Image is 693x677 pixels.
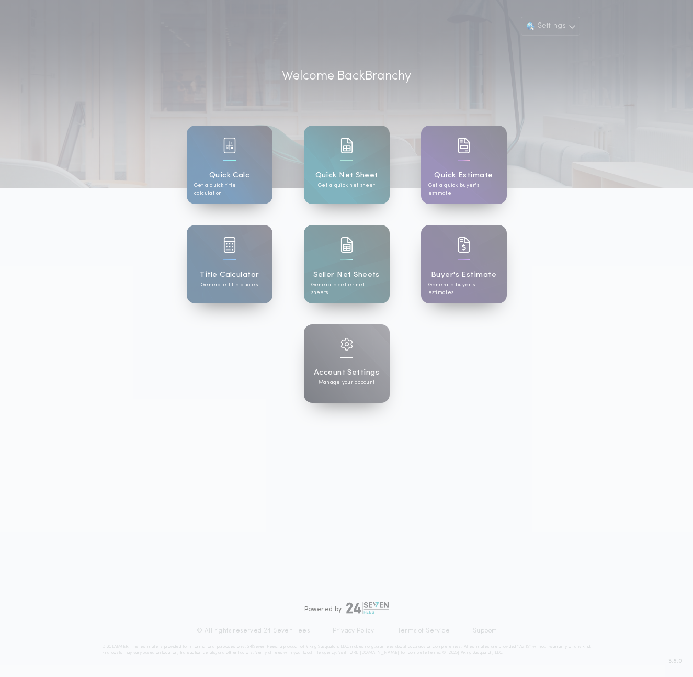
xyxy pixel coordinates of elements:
[304,324,390,403] a: card iconAccount SettingsManage your account
[319,379,374,387] p: Manage your account
[668,657,683,666] span: 3.8.0
[525,21,536,31] img: user avatar
[431,269,496,281] h1: Buyer's Estimate
[304,602,389,614] div: Powered by
[340,338,353,351] img: card icon
[187,225,272,303] a: card iconTitle CalculatorGenerate title quotes
[346,602,389,614] img: logo
[340,237,353,253] img: card icon
[340,138,353,153] img: card icon
[314,367,379,379] h1: Account Settings
[397,627,450,635] a: Terms of Service
[282,67,411,86] p: Welcome Back Branchy
[434,170,493,182] h1: Quick Estimate
[201,281,258,289] p: Generate title quotes
[102,644,592,656] p: DISCLAIMER: This estimate is provided for informational purposes only. 24|Seven Fees, a product o...
[473,627,496,635] a: Support
[313,269,380,281] h1: Seller Net Sheets
[421,225,507,303] a: card iconBuyer's EstimateGenerate buyer's estimates
[333,627,374,635] a: Privacy Policy
[521,17,580,36] button: Settings
[458,138,470,153] img: card icon
[209,170,250,182] h1: Quick Calc
[187,126,272,204] a: card iconQuick CalcGet a quick title calculation
[197,627,310,635] p: © All rights reserved. 24|Seven Fees
[458,237,470,253] img: card icon
[199,269,259,281] h1: Title Calculator
[223,138,236,153] img: card icon
[315,170,378,182] h1: Quick Net Sheet
[347,651,399,655] a: [URL][DOMAIN_NAME]
[223,237,236,253] img: card icon
[311,281,382,297] p: Generate seller net sheets
[304,225,390,303] a: card iconSeller Net SheetsGenerate seller net sheets
[428,182,499,197] p: Get a quick buyer's estimate
[194,182,265,197] p: Get a quick title calculation
[421,126,507,204] a: card iconQuick EstimateGet a quick buyer's estimate
[304,126,390,204] a: card iconQuick Net SheetGet a quick net sheet
[428,281,499,297] p: Generate buyer's estimates
[318,182,375,189] p: Get a quick net sheet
